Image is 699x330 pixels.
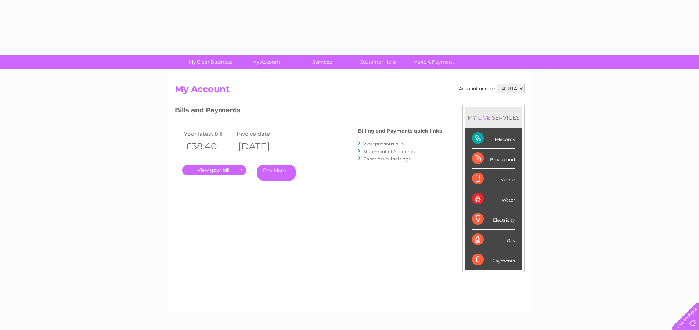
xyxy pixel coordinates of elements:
[292,55,352,69] a: Services
[236,55,296,69] a: My Account
[472,250,515,270] div: Payments
[363,141,404,146] a: View previous bills
[235,139,288,154] th: [DATE]
[472,230,515,250] div: Gas
[459,84,525,93] div: Account number
[363,156,411,162] a: Paperless bill settings
[257,165,296,181] a: Pay Here
[180,55,241,69] a: My Clear Business
[472,189,515,209] div: Water
[472,128,515,149] div: Telecoms
[182,139,235,154] th: £38.40
[472,209,515,229] div: Electricity
[472,149,515,169] div: Broadband
[182,165,246,175] a: .
[235,129,288,139] td: Invoice date
[403,55,464,69] a: Make A Payment
[182,129,235,139] td: Your latest bill
[476,114,492,121] div: LIVE
[363,149,415,154] a: Statement of Accounts
[358,128,442,134] h4: Billing and Payments quick links
[472,169,515,189] div: Mobile
[175,84,525,98] h2: My Account
[347,55,408,69] a: Customer Help
[465,107,522,128] div: MY SERVICES
[175,105,442,118] h3: Bills and Payments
